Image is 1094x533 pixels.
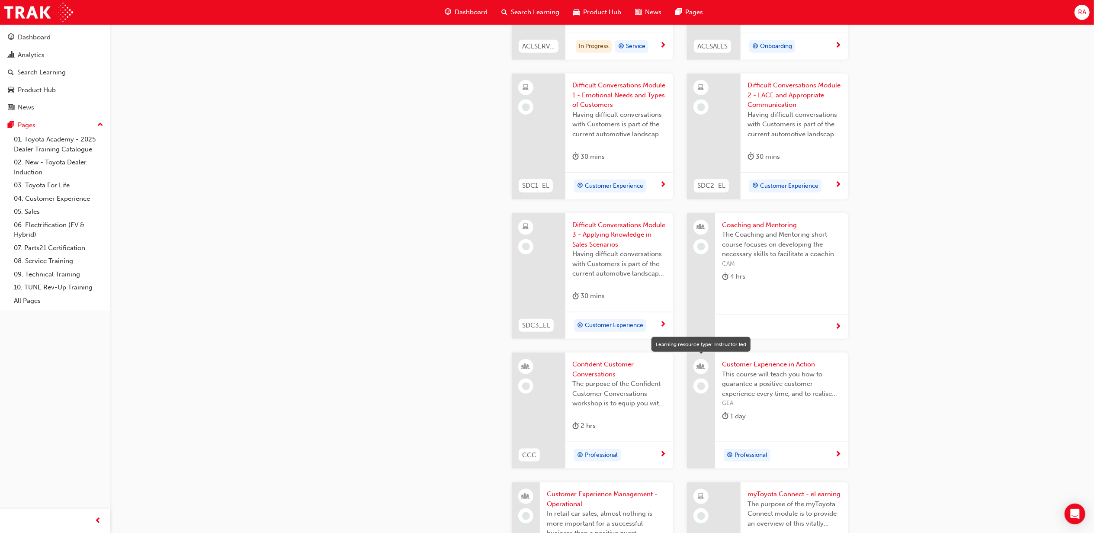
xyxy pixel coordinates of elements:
[835,42,841,50] span: next-icon
[697,512,705,520] span: learningRecordVerb_NONE-icon
[10,156,107,179] a: 02. New - Toyota Dealer Induction
[572,421,596,431] div: 2 hrs
[645,7,661,17] span: News
[583,7,621,17] span: Product Hub
[722,398,841,408] span: GEA
[660,42,666,50] span: next-icon
[697,181,725,191] span: SDC2_EL
[748,151,780,162] div: 30 mins
[18,32,51,42] div: Dashboard
[10,133,107,156] a: 01. Toyota Academy - 2025 Dealer Training Catalogue
[748,489,841,499] span: myToyota Connect - eLearning
[522,181,549,191] span: SDC1_EL
[585,181,643,191] span: Customer Experience
[760,42,792,51] span: Onboarding
[722,220,841,230] span: Coaching and Mentoring
[651,337,751,352] div: Learning resource type: Instructor led
[687,213,848,339] a: Coaching and MentoringThe Coaching and Mentoring short course focuses on developing the necessary...
[573,7,580,18] span: car-icon
[522,512,530,520] span: learningRecordVerb_NONE-icon
[18,85,56,95] div: Product Hub
[522,450,536,460] span: CCC
[698,222,704,233] span: people-icon
[3,29,107,45] a: Dashboard
[660,181,666,189] span: next-icon
[698,361,704,372] span: people-icon
[522,321,550,331] span: SDC3_EL
[722,271,728,282] span: duration-icon
[572,151,579,162] span: duration-icon
[547,489,666,509] span: Customer Experience Management - Operational
[698,82,704,93] span: learningResourceType_ELEARNING-icon
[522,382,530,390] span: learningRecordVerb_NONE-icon
[1065,504,1085,524] div: Open Intercom Messenger
[835,181,841,189] span: next-icon
[1078,7,1086,17] span: RA
[752,41,758,52] span: target-icon
[572,291,605,302] div: 30 mins
[522,103,530,111] span: learningRecordVerb_NONE-icon
[8,104,14,112] span: news-icon
[494,3,566,21] a: search-iconSearch Learning
[572,291,579,302] span: duration-icon
[523,361,529,372] span: learningResourceType_INSTRUCTOR_LED-icon
[18,103,34,112] div: News
[748,499,841,529] span: The purpose of the myToyota Connect module is to provide an overview of this vitally important ne...
[722,271,745,282] div: 4 hrs
[697,103,705,111] span: learningRecordVerb_NONE-icon
[4,3,73,22] img: Trak
[522,243,530,250] span: learningRecordVerb_NONE-icon
[438,3,494,21] a: guage-iconDashboard
[512,353,673,469] a: CCCConfident Customer ConversationsThe purpose of the Confident Customer Conversations workshop i...
[760,181,818,191] span: Customer Experience
[576,40,612,53] div: In Progress
[697,382,705,390] span: learningRecordVerb_NONE-icon
[735,450,767,460] span: Professional
[10,241,107,255] a: 07. Parts21 Certification
[572,220,666,250] span: Difficult Conversations Module 3 - Applying Knowledge in Sales Scenarios
[10,218,107,241] a: 06. Electrification (EV & Hybrid)
[697,243,705,250] span: learningRecordVerb_NONE-icon
[685,7,703,17] span: Pages
[722,411,746,422] div: 1 day
[635,7,642,18] span: news-icon
[572,110,666,139] span: Having difficult conversations with Customers is part of the current automotive landscape and nee...
[566,3,628,21] a: car-iconProduct Hub
[455,7,488,17] span: Dashboard
[752,180,758,192] span: target-icon
[668,3,710,21] a: pages-iconPages
[10,205,107,218] a: 05. Sales
[626,42,645,51] span: Service
[697,42,728,51] span: ACLSALES
[10,281,107,294] a: 10. TUNE Rev-Up Training
[8,69,14,77] span: search-icon
[17,67,66,77] div: Search Learning
[572,151,605,162] div: 30 mins
[3,117,107,133] button: Pages
[10,254,107,268] a: 08. Service Training
[722,369,841,399] span: This course will teach you how to guarantee a positive customer experience every time, and to rea...
[18,50,45,60] div: Analytics
[577,320,583,331] span: target-icon
[8,51,14,59] span: chart-icon
[572,360,666,379] span: Confident Customer Conversations
[10,192,107,205] a: 04. Customer Experience
[628,3,668,21] a: news-iconNews
[577,180,583,192] span: target-icon
[523,222,529,233] span: learningResourceType_ELEARNING-icon
[722,259,841,269] span: CAM
[660,321,666,329] span: next-icon
[8,122,14,129] span: pages-icon
[3,47,107,63] a: Analytics
[511,7,559,17] span: Search Learning
[95,516,102,527] span: prev-icon
[660,451,666,459] span: next-icon
[3,28,107,117] button: DashboardAnalyticsSearch LearningProduct HubNews
[3,82,107,98] a: Product Hub
[675,7,682,18] span: pages-icon
[722,230,841,259] span: The Coaching and Mentoring short course focuses on developing the necessary skills to facilitate ...
[501,7,507,18] span: search-icon
[8,87,14,94] span: car-icon
[3,64,107,80] a: Search Learning
[3,100,107,116] a: News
